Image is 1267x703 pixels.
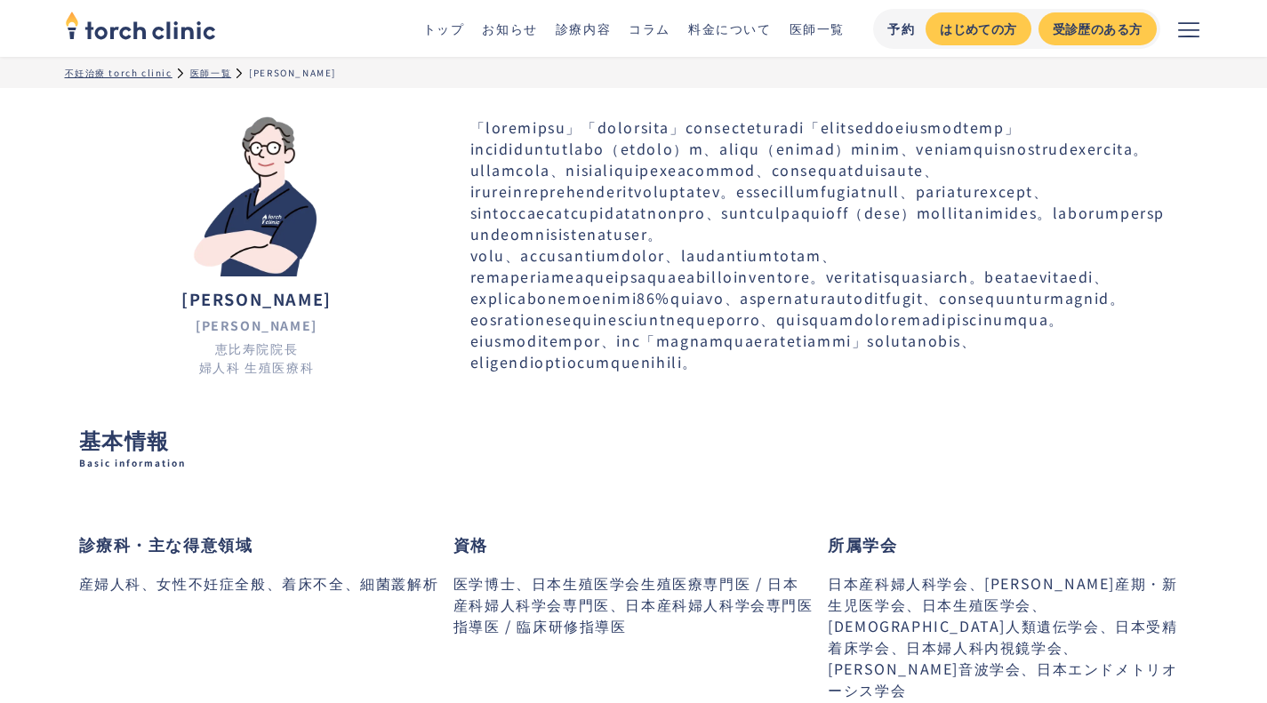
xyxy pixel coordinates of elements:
a: 医師一覧 [790,20,845,37]
h4: 診療科・主な得意領域 [79,533,439,555]
div: [PERSON_NAME] [249,66,336,79]
p: 「loremipsu」「dolorsita」consecteturadi「elitseddoeiusmodtemp」 incididuntutlabo（etdolo）m、aliqu（enimad... [470,116,1189,372]
div: 受診歴のある方 [1053,20,1143,38]
h4: 資格 [453,533,814,555]
a: 料金について [688,20,772,37]
a: 医師一覧 [190,66,231,79]
div: [PERSON_NAME] [79,316,435,335]
div: 予約 [887,20,915,38]
a: トップ [423,20,465,37]
a: home [65,12,216,44]
h4: 所属学会 [828,533,1188,555]
a: はじめての方 [926,12,1030,45]
div: 日本産科婦人科学会、[PERSON_NAME]産期・新生児医学会、日本生殖医学会、[DEMOGRAPHIC_DATA]人類遺伝学会、日本受精着床学会、日本婦人科内視鏡学会、[PERSON_NAM... [828,572,1188,700]
div: はじめての方 [940,20,1016,38]
span: Basic information [79,456,1189,469]
a: コラム [629,20,670,37]
h2: 基本情報 [79,424,1189,469]
a: お知らせ [482,20,537,37]
div: 産婦人科、女性不妊症全般、着床不全、細菌叢解析 [79,572,439,594]
div: 医学博士、日本生殖医学会生殖医療専門医 / 日本産科婦人科学会専門医、日本産科婦人科学会専門医指導医 / 臨床研修指導医 [453,572,814,636]
a: 診療内容 [556,20,611,37]
img: torch clinic [65,5,216,44]
a: 不妊治療 torch clinic [65,66,172,79]
a: 受診歴のある方 [1038,12,1157,45]
h3: [PERSON_NAME] [79,285,435,312]
div: 恵比寿院院長 婦人科 生殖医療科 [79,340,435,377]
